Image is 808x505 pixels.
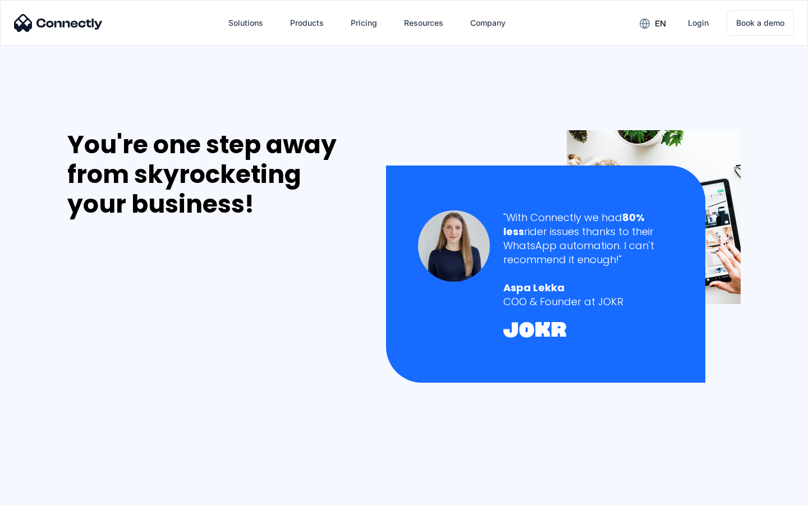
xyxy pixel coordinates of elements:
[342,10,386,36] a: Pricing
[503,295,673,309] div: COO & Founder at JOKR
[228,15,263,31] div: Solutions
[470,15,506,31] div: Company
[688,15,709,31] div: Login
[503,210,645,238] strong: 80% less
[503,210,673,267] div: "With Connectly we had rider issues thanks to their WhatsApp automation. I can't recommend it eno...
[22,485,67,501] ul: Language list
[14,14,103,32] img: Connectly Logo
[67,130,362,219] div: You're one step away from skyrocketing your business!
[727,10,794,36] a: Book a demo
[351,15,377,31] div: Pricing
[655,16,666,31] div: en
[679,10,718,36] a: Login
[503,281,564,295] strong: Aspa Lekka
[404,15,443,31] div: Resources
[67,232,236,490] iframe: Form 0
[11,485,67,501] aside: Language selected: English
[290,15,324,31] div: Products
